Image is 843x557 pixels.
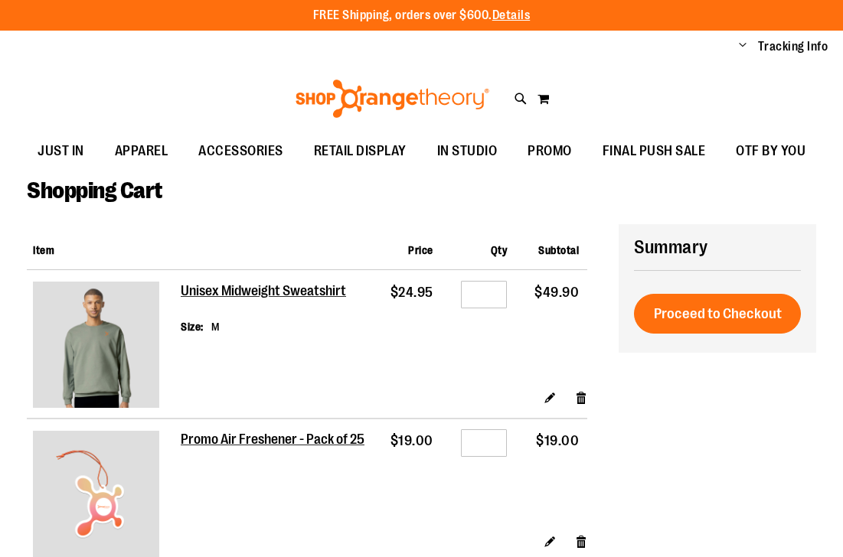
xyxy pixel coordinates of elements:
span: Price [408,244,433,256]
a: RETAIL DISPLAY [299,134,422,169]
span: FINAL PUSH SALE [603,134,706,168]
span: APPAREL [115,134,168,168]
span: $49.90 [534,285,579,300]
a: Promo Air Freshener - Pack of 25 [181,432,365,448]
span: ACCESSORIES [198,134,283,168]
img: Unisex Midweight Sweatshirt [33,282,159,408]
p: FREE Shipping, orders over $600. [313,7,531,24]
img: Promo Air Freshener - Pack of 25 [33,431,159,557]
span: Subtotal [538,244,579,256]
a: FINAL PUSH SALE [587,134,721,169]
button: Proceed to Checkout [634,294,801,334]
a: APPAREL [100,134,184,169]
span: RETAIL DISPLAY [314,134,407,168]
a: Unisex Midweight Sweatshirt [181,283,348,300]
span: OTF BY YOU [736,134,805,168]
span: $19.00 [536,433,579,448]
a: Tracking Info [758,38,828,55]
span: Item [33,244,54,256]
span: IN STUDIO [437,134,498,168]
dd: M [211,319,220,334]
a: Unisex Midweight Sweatshirt [33,282,175,412]
span: PROMO [528,134,572,168]
span: Shopping Cart [27,178,162,204]
span: JUST IN [38,134,84,168]
img: Shop Orangetheory [293,80,492,118]
h2: Summary [634,234,801,260]
a: IN STUDIO [422,134,513,169]
a: Remove item [575,389,588,406]
span: $24.95 [390,285,433,300]
button: Account menu [739,39,747,54]
span: Qty [491,244,508,256]
a: ACCESSORIES [183,134,299,169]
span: Proceed to Checkout [654,305,782,322]
a: PROMO [512,134,587,169]
span: $19.00 [390,433,433,448]
dt: Size [181,319,204,334]
a: JUST IN [22,134,100,169]
a: Remove item [575,533,588,549]
a: Details [492,8,531,22]
a: OTF BY YOU [720,134,821,169]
